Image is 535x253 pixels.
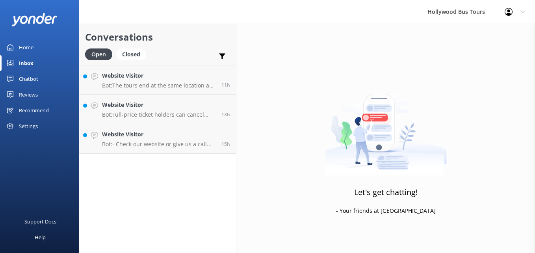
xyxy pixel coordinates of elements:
h4: Website Visitor [102,130,215,139]
span: 07:02pm 19-Aug-2025 (UTC -07:00) America/Tijuana [221,111,230,118]
div: Home [19,39,33,55]
span: 04:39pm 19-Aug-2025 (UTC -07:00) America/Tijuana [221,141,230,147]
div: Recommend [19,102,49,118]
div: Inbox [19,55,33,71]
div: Settings [19,118,38,134]
p: - Your friends at [GEOGRAPHIC_DATA] [336,206,436,215]
a: Website VisitorBot:The tours end at the same location as the initial point of departure.11h [79,65,236,95]
div: Closed [116,48,146,60]
a: Website VisitorBot:Full-price ticket holders can cancel their tour and receive a full refund up t... [79,95,236,124]
div: Chatbot [19,71,38,87]
div: Open [85,48,112,60]
div: Help [35,229,46,245]
h4: Website Visitor [102,71,215,80]
h4: Website Visitor [102,100,215,109]
p: Bot: Full-price ticket holders can cancel their tour and receive a full refund up to 24 hours bef... [102,111,215,118]
img: artwork of a man stealing a conversation from at giant smartphone [325,77,447,176]
div: Support Docs [24,214,56,229]
span: 09:06pm 19-Aug-2025 (UTC -07:00) America/Tijuana [221,82,230,88]
img: yonder-white-logo.png [12,13,57,26]
p: Bot: - Check our website or give us a call for deals and discounts. - Save 10% when you book onli... [102,141,215,148]
a: Closed [116,50,150,58]
p: Bot: The tours end at the same location as the initial point of departure. [102,82,215,89]
div: Reviews [19,87,38,102]
h3: Let's get chatting! [354,186,418,199]
h2: Conversations [85,30,230,45]
a: Open [85,50,116,58]
a: Website VisitorBot:- Check our website or give us a call for deals and discounts. - Save 10% when... [79,124,236,154]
